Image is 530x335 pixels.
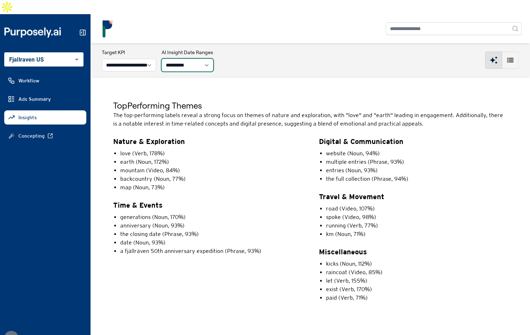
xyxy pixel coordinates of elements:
[113,100,507,111] h5: Top Performing Themes
[102,49,156,56] h3: Target KPI
[319,192,384,201] strong: Travel & Movement
[326,175,508,183] li: the full collection (Phrase, 94%)
[326,260,508,268] li: kicks (Noun, 112%)
[162,49,213,56] h3: AI Insight Date Ranges
[4,74,86,88] a: Workflow
[319,137,403,145] strong: Digital & Communication
[18,77,39,84] span: Workflow
[120,158,302,166] li: earth (Noun, 172%)
[326,285,508,294] li: exist (Verb, 170%)
[120,247,302,255] li: a fjällräven 50th anniversary expedition (Phrase, 93%)
[326,204,508,213] li: road (Video, 107%)
[326,213,508,221] li: spoke (Video, 98%)
[120,175,302,183] li: backcountry (Noun, 77%)
[326,277,508,285] li: let (Verb, 155%)
[120,230,302,238] li: the closing date (Phrase, 93%)
[326,230,508,238] li: km (Noun, 71%)
[113,137,185,145] strong: Nature & Exploration
[326,294,508,302] li: paid (Verb, 71%)
[326,221,508,230] li: running (Verb, 77%)
[4,92,86,106] a: Ads Summary
[120,183,302,192] li: map (Noun, 73%)
[113,201,163,209] strong: Time & Events
[99,20,117,37] img: logo
[326,149,508,158] li: website (Noun, 94%)
[120,149,302,158] li: love (Verb, 178%)
[326,268,508,277] li: raincoat (Video, 85%)
[120,238,302,247] li: date (Noun, 93%)
[4,52,83,67] div: Fjallraven US
[319,248,367,256] strong: Miscellaneous
[120,213,302,221] li: generations (Noun, 170%)
[113,111,507,128] p: The top-performing labels reveal a strong focus on themes of nature and exploration, with "love" ...
[18,114,37,121] span: Insights
[18,96,51,103] span: Ads Summary
[326,166,508,175] li: entries (Noun, 93%)
[4,129,86,143] a: Concepting
[120,166,302,175] li: mountain (Video, 84%)
[4,110,86,125] a: Insights
[120,221,302,230] li: anniversary (Noun, 93%)
[18,132,45,139] span: Concepting
[326,158,508,166] li: multiple entries (Phrase, 93%)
